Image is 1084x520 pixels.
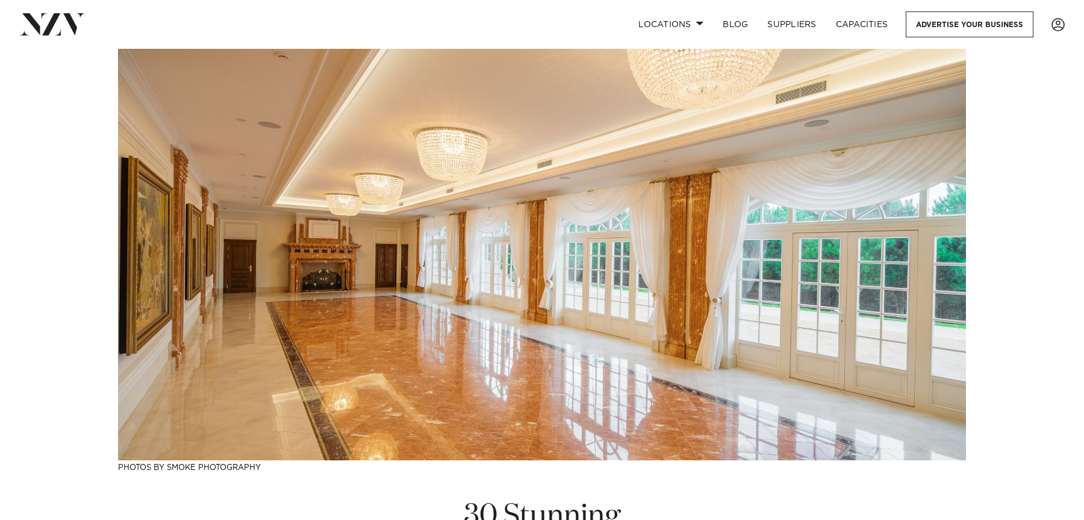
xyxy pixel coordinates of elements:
[118,464,261,472] a: Photos by Smoke Photography
[19,13,85,35] img: nzv-logo.png
[629,11,713,37] a: Locations
[906,11,1033,37] a: Advertise your business
[758,11,826,37] a: SUPPLIERS
[118,49,966,460] img: 30 Stunning Auckland Venues for Product Launches
[713,11,758,37] a: BLOG
[826,11,898,37] a: Capacities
